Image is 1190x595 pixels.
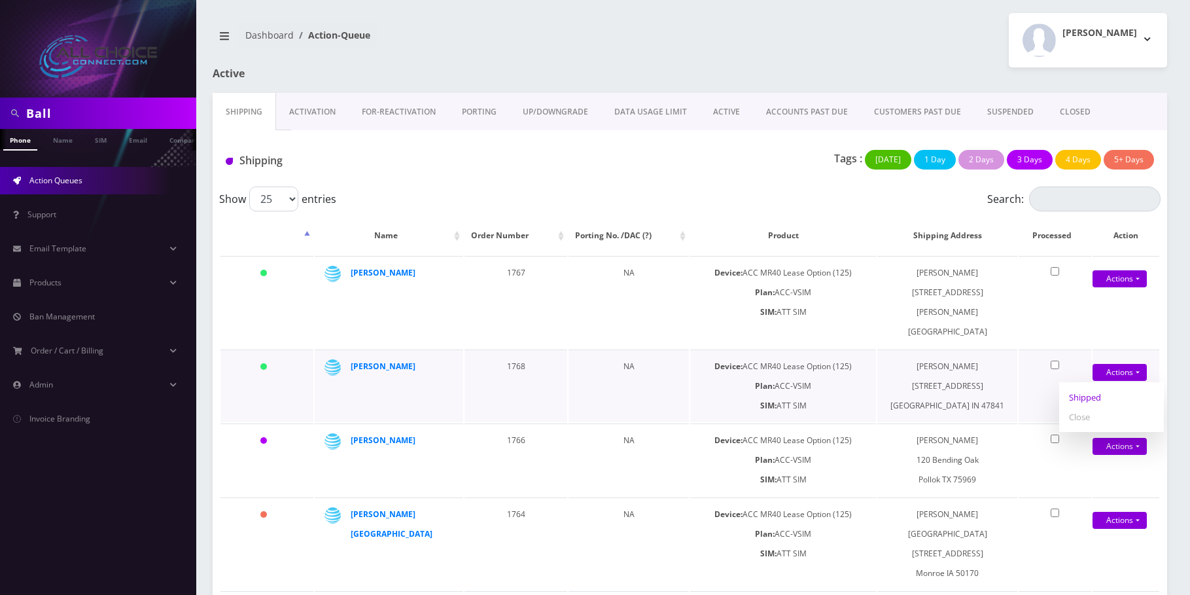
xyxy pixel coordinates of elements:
td: 1766 [464,424,567,496]
nav: breadcrumb [213,22,680,59]
b: SIM: [760,400,777,411]
td: NA [569,256,690,348]
div: Actions [1059,382,1164,432]
td: NA [569,350,690,422]
a: [PERSON_NAME] [351,361,415,372]
b: Plan: [755,454,775,465]
a: Actions [1093,270,1147,287]
span: Action Queues [29,175,82,186]
td: [PERSON_NAME] 120 Bending Oak Pollok TX 75969 [877,424,1017,496]
a: Company [163,129,207,149]
a: [PERSON_NAME] [351,267,415,278]
span: Order / Cart / Billing [31,345,103,356]
a: Actions [1093,512,1147,529]
button: [PERSON_NAME] [1009,13,1167,67]
a: ACTIVE [700,93,753,131]
a: CLOSED [1047,93,1104,131]
th: Product [690,217,876,255]
td: [PERSON_NAME][GEOGRAPHIC_DATA] [STREET_ADDRESS] Monroe IA 50170 [877,497,1017,590]
button: 1 Day [914,150,956,170]
th: Order Number: activate to sort column ascending [464,217,567,255]
a: CUSTOMERS PAST DUE [861,93,974,131]
a: [PERSON_NAME][GEOGRAPHIC_DATA] [351,509,432,539]
input: Search: [1029,187,1161,211]
td: [PERSON_NAME] [STREET_ADDRESS] [GEOGRAPHIC_DATA] IN 47841 [877,350,1017,422]
button: [DATE] [865,150,911,170]
h2: [PERSON_NAME] [1062,27,1137,39]
td: ACC MR40 Lease Option (125) ACC-VSIM ATT SIM [690,424,876,496]
a: Dashboard [245,29,294,41]
a: Name [46,129,79,149]
a: FOR-REActivation [349,93,449,131]
img: Shipping [226,158,233,165]
a: Close [1059,407,1164,427]
a: Email [122,129,154,149]
label: Search: [987,187,1161,211]
b: Device: [714,267,743,278]
h1: Active [213,67,517,80]
h1: Shipping [226,154,522,167]
td: [PERSON_NAME] [STREET_ADDRESS][PERSON_NAME] [GEOGRAPHIC_DATA] [877,256,1017,348]
p: Tags : [834,151,862,166]
td: NA [569,497,690,590]
th: Name: activate to sort column ascending [315,217,463,255]
b: Plan: [755,528,775,539]
td: ACC MR40 Lease Option (125) ACC-VSIM ATT SIM [690,350,876,422]
button: 4 Days [1055,150,1101,170]
b: SIM: [760,548,777,559]
td: NA [569,424,690,496]
td: 1768 [464,350,567,422]
b: Device: [714,435,743,446]
span: Email Template [29,243,86,254]
a: Activation [276,93,349,131]
span: Invoice Branding [29,413,90,424]
td: ACC MR40 Lease Option (125) ACC-VSIM ATT SIM [690,497,876,590]
a: Actions [1093,364,1147,381]
th: Porting No. /DAC (?): activate to sort column ascending [569,217,690,255]
b: Device: [714,361,743,372]
select: Showentries [249,187,298,211]
button: 2 Days [958,150,1004,170]
label: Show entries [219,187,336,211]
a: DATA USAGE LIMIT [601,93,700,131]
img: All Choice Connect [39,35,157,78]
a: ACCOUNTS PAST DUE [753,93,861,131]
li: Action-Queue [294,28,370,42]
b: SIM: [760,474,777,485]
th: Action [1093,217,1159,255]
td: 1764 [464,497,567,590]
span: Products [29,277,61,288]
a: Shipped [1059,388,1164,407]
a: SIM [88,129,113,149]
b: SIM: [760,306,777,317]
th: : activate to sort column descending [220,217,313,255]
td: 1767 [464,256,567,348]
b: Device: [714,509,743,520]
th: Shipping Address [877,217,1017,255]
a: Actions [1093,438,1147,455]
a: Shipping [213,93,276,131]
th: Processed: activate to sort column ascending [1019,217,1091,255]
b: Plan: [755,380,775,391]
a: [PERSON_NAME] [351,435,415,446]
span: Admin [29,379,53,390]
a: SUSPENDED [974,93,1047,131]
a: PORTING [449,93,510,131]
span: Ban Management [29,311,95,322]
button: 3 Days [1007,150,1053,170]
td: ACC MR40 Lease Option (125) ACC-VSIM ATT SIM [690,256,876,348]
input: Search in Company [26,101,193,126]
b: Plan: [755,287,775,298]
a: UP/DOWNGRADE [510,93,601,131]
span: Support [27,209,56,220]
button: 5+ Days [1104,150,1154,170]
a: Phone [3,129,37,151]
